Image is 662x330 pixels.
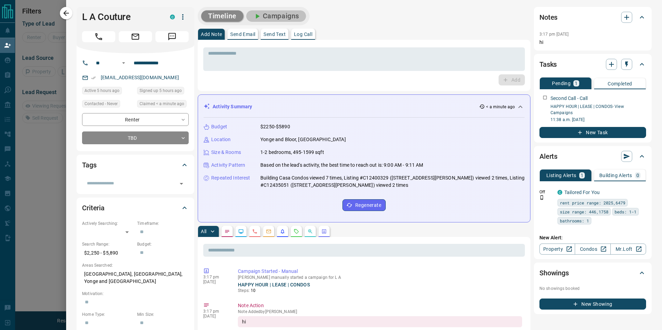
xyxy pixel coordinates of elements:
[539,265,646,281] div: Showings
[552,81,571,86] p: Pending
[280,229,285,234] svg: Listing Alerts
[137,87,189,97] div: Mon Oct 13 2025
[246,10,306,22] button: Campaigns
[82,220,134,227] p: Actively Searching:
[140,87,182,94] span: Signed up 5 hours ago
[82,11,160,22] h1: L A Couture
[204,100,525,113] div: Activity Summary< a minute ago
[82,87,134,97] div: Mon Oct 13 2025
[321,229,327,234] svg: Agent Actions
[238,268,522,275] p: Campaign Started - Manual
[82,247,134,259] p: $2,250 - $5,890
[224,229,230,234] svg: Notes
[137,311,189,318] p: Min Size:
[294,229,299,234] svg: Requests
[201,229,206,234] p: All
[82,157,189,173] div: Tags
[252,229,258,234] svg: Calls
[84,100,118,107] span: Contacted - Never
[203,275,227,279] p: 3:17 pm
[539,12,557,23] h2: Notes
[539,189,553,195] p: Off
[539,9,646,26] div: Notes
[82,113,189,126] div: Renter
[82,268,189,287] p: [GEOGRAPHIC_DATA], [GEOGRAPHIC_DATA], Yonge and [GEOGRAPHIC_DATA]
[82,131,189,144] div: TBD
[486,104,515,110] p: < a minute ago
[260,162,423,169] p: Based on the lead's activity, the best time to reach out is: 9:00 AM - 9:11 AM
[564,190,600,195] a: Tailored For You
[230,32,255,37] p: Send Email
[238,287,522,294] p: Steps:
[211,123,227,130] p: Budget
[260,149,324,156] p: 1-2 bedrooms, 495-1599 sqft
[203,279,227,284] p: [DATE]
[610,244,646,255] a: Mr.Loft
[84,87,119,94] span: Active 5 hours ago
[213,103,252,110] p: Activity Summary
[211,149,241,156] p: Size & Rooms
[238,316,522,327] div: hi
[260,174,525,189] p: Building Casa Condos viewed 7 times, Listing #C12400329 ([STREET_ADDRESS][PERSON_NAME]) viewed 2 ...
[238,275,522,280] p: [PERSON_NAME] manually started a campaign for L A
[599,173,632,178] p: Building Alerts
[203,309,227,314] p: 3:17 pm
[575,244,610,255] a: Condos
[539,285,646,292] p: No showings booked
[201,32,222,37] p: Add Note
[260,123,290,130] p: $2250-$5890
[119,59,128,67] button: Open
[560,217,589,224] span: bathrooms: 1
[551,104,624,115] a: HAPPY HOUR | LEASE | CONDOS- View Campaigns
[137,241,189,247] p: Budget:
[263,32,286,37] p: Send Text
[539,39,646,46] p: hi
[636,173,639,178] p: 0
[539,32,569,37] p: 3:17 pm [DATE]
[551,117,646,123] p: 11:38 a.m. [DATE]
[82,291,189,297] p: Motivation:
[82,200,189,216] div: Criteria
[82,202,105,213] h2: Criteria
[238,302,522,309] p: Note Action
[539,234,646,241] p: New Alert:
[560,208,608,215] span: size range: 446,1758
[101,75,179,80] a: [EMAIL_ADDRESS][DOMAIN_NAME]
[211,162,245,169] p: Activity Pattern
[137,100,189,110] div: Mon Oct 13 2025
[82,311,134,318] p: Home Type:
[140,100,184,107] span: Claimed < a minute ago
[539,127,646,138] button: New Task
[551,95,588,102] p: Second Call - Call
[119,31,152,42] span: Email
[342,199,386,211] button: Regenerate
[251,288,256,293] span: 10
[170,15,175,19] div: condos.ca
[615,208,636,215] span: beds: 1-1
[82,31,115,42] span: Call
[211,136,231,143] p: Location
[546,173,576,178] p: Listing Alerts
[539,59,557,70] h2: Tasks
[137,220,189,227] p: Timeframe:
[260,136,346,143] p: Yonge and Bloor, [GEOGRAPHIC_DATA]
[560,199,625,206] span: rent price range: 2025,6479
[575,81,578,86] p: 1
[557,190,562,195] div: condos.ca
[539,56,646,73] div: Tasks
[539,148,646,165] div: Alerts
[539,244,575,255] a: Property
[539,195,544,200] svg: Push Notification Only
[82,241,134,247] p: Search Range:
[266,229,271,234] svg: Emails
[608,81,632,86] p: Completed
[238,282,310,287] a: HAPPY HOUR | LEASE | CONDOS
[539,299,646,310] button: New Showing
[238,229,244,234] svg: Lead Browsing Activity
[581,173,583,178] p: 1
[155,31,189,42] span: Message
[539,267,569,278] h2: Showings
[307,229,313,234] svg: Opportunities
[203,314,227,319] p: [DATE]
[294,32,312,37] p: Log Call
